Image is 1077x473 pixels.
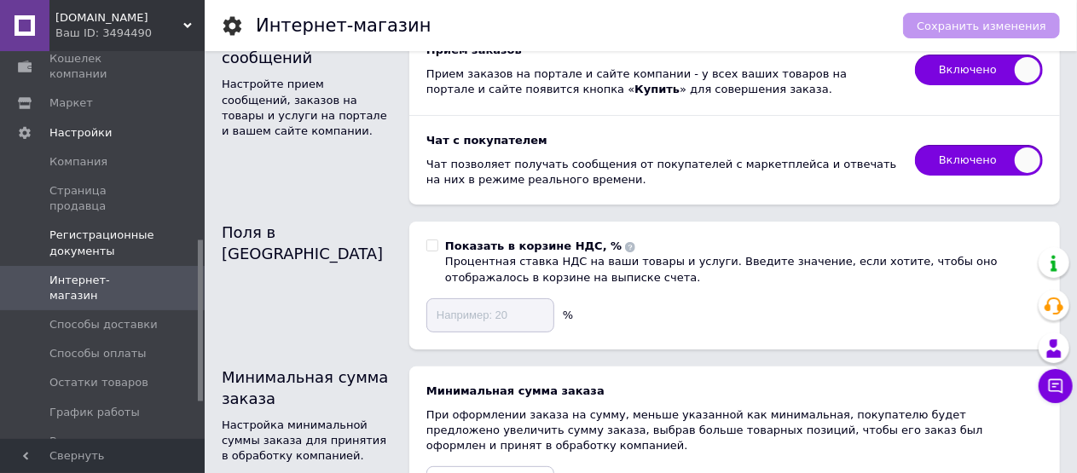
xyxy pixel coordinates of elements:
[426,157,898,187] div: Чат позволяет получать сообщения от покупателей с маркетплейса и отвечать на них в режиме реально...
[563,308,573,323] div: %
[55,10,183,26] span: solar-store.in.ua
[426,133,898,148] div: Чат с покупателем
[49,51,158,82] span: Кошелек компании
[49,434,158,464] span: Возврат и гарантия
[426,298,554,332] input: Например: 20
[222,418,392,464] div: Настройка минимальной суммы заказа для принятия в обработку компанией.
[49,95,93,111] span: Маркет
[49,183,158,214] span: Страница продавца
[426,384,1043,399] div: Минимальная сумма заказа
[49,317,158,332] span: Способы доставки
[445,239,622,252] b: Показать в корзине НДС, %
[49,273,158,303] span: Интернет-магазин
[426,407,1043,454] div: При оформлении заказа на сумму, меньше указанной как минимальная, покупателю будет предложено уве...
[222,77,392,139] div: Настройте прием сообщений, заказов на товары и услуги на портале и вашем сайте компании.
[49,154,107,170] span: Компания
[256,15,431,36] h1: Интернет-магазин
[1039,369,1073,403] button: Чат с покупателем
[426,66,898,97] div: Прием заказов на портале и сайте компании - у всех ваших товаров на портале и сайте появится кноп...
[49,228,158,258] span: Регистрационные документы
[49,125,112,141] span: Настройки
[915,145,1043,176] span: Включено
[49,346,147,361] span: Способы оплаты
[445,254,1043,285] div: Процентная ставка НДС на ваши товары и услуги. Введите значение, если хотите, чтобы оно отображал...
[49,405,140,420] span: График работы
[634,83,680,95] b: Купить
[222,366,392,409] div: Минимальная сумма заказа
[222,222,392,264] div: Поля в [GEOGRAPHIC_DATA]
[915,55,1043,85] span: Включено
[49,375,148,390] span: Остатки товаров
[55,26,205,41] div: Ваш ID: 3494490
